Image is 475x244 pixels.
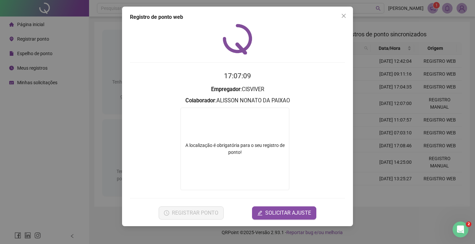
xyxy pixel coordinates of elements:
[130,85,345,94] h3: : CISVIVER
[159,206,224,220] button: REGISTRAR PONTO
[211,86,240,92] strong: Empregador
[453,222,468,237] iframe: Intercom live chat
[265,209,311,217] span: SOLICITAR AJUSTE
[257,210,263,216] span: edit
[252,206,316,220] button: editSOLICITAR AJUSTE
[130,13,345,21] div: Registro de ponto web
[185,97,215,104] strong: Colaborador
[466,222,471,227] span: 2
[224,72,251,80] time: 17:07:09
[341,13,346,18] span: close
[223,24,252,54] img: QRPoint
[338,11,349,21] button: Close
[181,142,289,156] div: A localização é obrigatória para o seu registro de ponto!
[130,96,345,105] h3: : ALISSON NONATO DA PAIXAO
